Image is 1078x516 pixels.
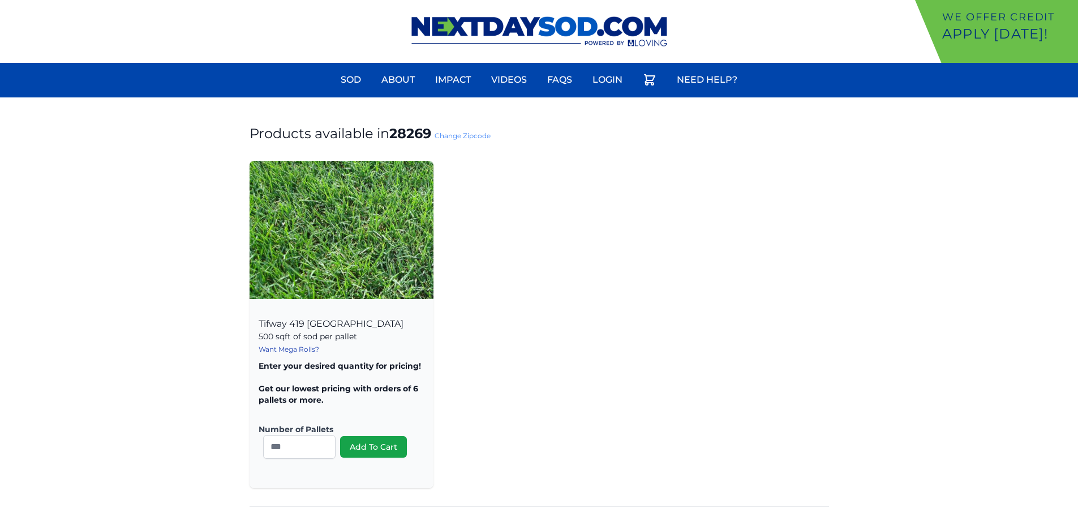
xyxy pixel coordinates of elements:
[586,66,629,93] a: Login
[435,131,491,140] a: Change Zipcode
[484,66,534,93] a: Videos
[250,161,433,299] img: Tifway 419 Bermuda Product Image
[250,125,829,143] h1: Products available in
[670,66,744,93] a: Need Help?
[259,331,424,342] p: 500 sqft of sod per pallet
[340,436,407,458] button: Add To Cart
[250,306,433,488] div: Tifway 419 [GEOGRAPHIC_DATA]
[259,345,319,353] a: Want Mega Rolls?
[540,66,579,93] a: FAQs
[375,66,422,93] a: About
[942,9,1073,25] p: We offer Credit
[259,424,415,435] label: Number of Pallets
[428,66,478,93] a: Impact
[942,25,1073,43] p: Apply [DATE]!
[334,66,368,93] a: Sod
[259,360,424,406] p: Enter your desired quantity for pricing! Get our lowest pricing with orders of 6 pallets or more.
[389,125,431,142] strong: 28269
